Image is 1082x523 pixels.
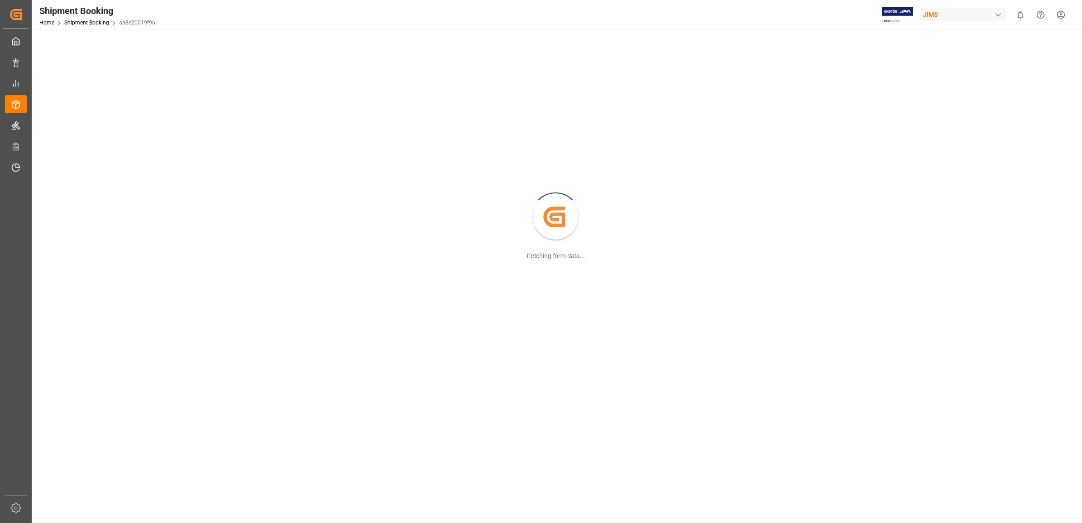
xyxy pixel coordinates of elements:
[39,19,54,26] a: Home
[64,19,109,26] a: Shipment Booking
[39,4,155,18] div: Shipment Booking
[919,6,1010,23] button: JIMS
[882,7,913,23] img: Exertis%20JAM%20-%20Email%20Logo.jpg_1722504956.jpg
[1030,5,1051,25] button: Help Center
[919,8,1006,21] div: JIMS
[1010,5,1030,25] button: show 0 new notifications
[527,251,585,261] div: Fetching form data...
